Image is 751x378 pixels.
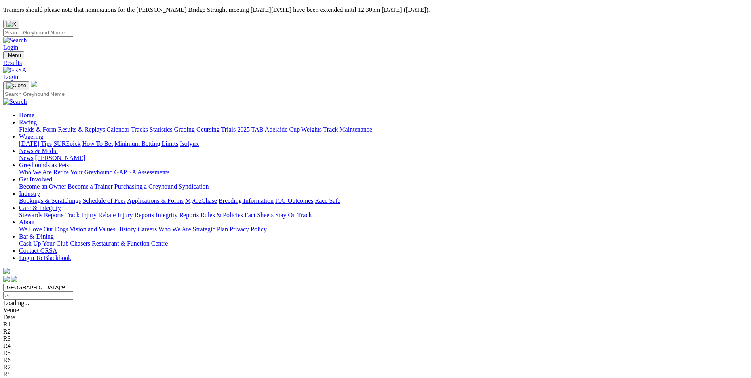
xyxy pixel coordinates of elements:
a: Bookings & Scratchings [19,197,81,204]
img: logo-grsa-white.png [31,81,37,87]
a: Injury Reports [117,212,154,218]
div: Care & Integrity [19,212,748,219]
a: SUREpick [53,140,80,147]
a: Careers [137,226,157,233]
a: Weights [301,126,322,133]
div: Wagering [19,140,748,147]
input: Search [3,90,73,98]
img: Close [6,82,26,89]
div: R3 [3,335,748,342]
a: Schedule of Fees [82,197,125,204]
a: Trials [221,126,236,133]
a: Fact Sheets [245,212,274,218]
input: Search [3,29,73,37]
a: News [19,155,33,161]
a: Minimum Betting Limits [114,140,178,147]
a: Race Safe [315,197,340,204]
p: Trainers should please note that nominations for the [PERSON_NAME] Bridge Straight meeting [DATE]... [3,6,748,13]
img: Search [3,98,27,105]
a: Integrity Reports [156,212,199,218]
a: Greyhounds as Pets [19,162,69,168]
a: Breeding Information [219,197,274,204]
div: Industry [19,197,748,204]
a: Isolynx [180,140,199,147]
a: MyOzChase [185,197,217,204]
a: ICG Outcomes [275,197,313,204]
a: Who We Are [19,169,52,176]
div: R4 [3,342,748,349]
a: Purchasing a Greyhound [114,183,177,190]
a: Statistics [150,126,173,133]
a: About [19,219,35,225]
a: Industry [19,190,40,197]
div: R5 [3,349,748,357]
a: Rules & Policies [200,212,243,218]
a: Bar & Dining [19,233,54,240]
a: Wagering [19,133,44,140]
a: Contact GRSA [19,247,57,254]
a: [DATE] Tips [19,140,52,147]
span: Menu [8,52,21,58]
div: Bar & Dining [19,240,748,247]
a: Cash Up Your Club [19,240,68,247]
a: Coursing [196,126,220,133]
a: Login [3,44,18,51]
div: R6 [3,357,748,364]
a: We Love Our Dogs [19,226,68,233]
a: Strategic Plan [193,226,228,233]
a: Become an Owner [19,183,66,190]
a: Results & Replays [58,126,105,133]
a: How To Bet [82,140,113,147]
div: R2 [3,328,748,335]
span: Loading... [3,300,29,306]
a: 2025 TAB Adelaide Cup [237,126,300,133]
a: Syndication [179,183,209,190]
a: Retire Your Greyhound [53,169,113,176]
a: Chasers Restaurant & Function Centre [70,240,168,247]
a: Who We Are [158,226,191,233]
img: logo-grsa-white.png [3,268,10,274]
a: Home [19,112,34,118]
button: Close [3,20,19,29]
a: Stay On Track [275,212,312,218]
img: Search [3,37,27,44]
div: About [19,226,748,233]
div: R7 [3,364,748,371]
a: Grading [174,126,195,133]
a: Tracks [131,126,148,133]
div: Venue [3,307,748,314]
a: Fields & Form [19,126,56,133]
div: R1 [3,321,748,328]
a: History [117,226,136,233]
a: Become a Trainer [68,183,113,190]
a: Login To Blackbook [19,254,71,261]
button: Toggle navigation [3,81,29,90]
a: Login [3,74,18,80]
img: twitter.svg [11,276,17,282]
div: R8 [3,371,748,378]
a: Stewards Reports [19,212,63,218]
a: Racing [19,119,37,126]
a: Care & Integrity [19,204,61,211]
img: GRSA [3,67,27,74]
a: GAP SA Assessments [114,169,170,176]
a: Track Injury Rebate [65,212,116,218]
a: Calendar [106,126,129,133]
a: News & Media [19,147,58,154]
button: Toggle navigation [3,51,24,59]
a: Privacy Policy [230,226,267,233]
a: [PERSON_NAME] [35,155,85,161]
a: Applications & Forms [127,197,184,204]
a: Results [3,59,748,67]
img: X [6,21,16,27]
div: Greyhounds as Pets [19,169,748,176]
a: Track Maintenance [323,126,372,133]
input: Select date [3,291,73,300]
div: Racing [19,126,748,133]
img: facebook.svg [3,276,10,282]
div: Date [3,314,748,321]
div: Get Involved [19,183,748,190]
a: Vision and Values [70,226,115,233]
div: News & Media [19,155,748,162]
